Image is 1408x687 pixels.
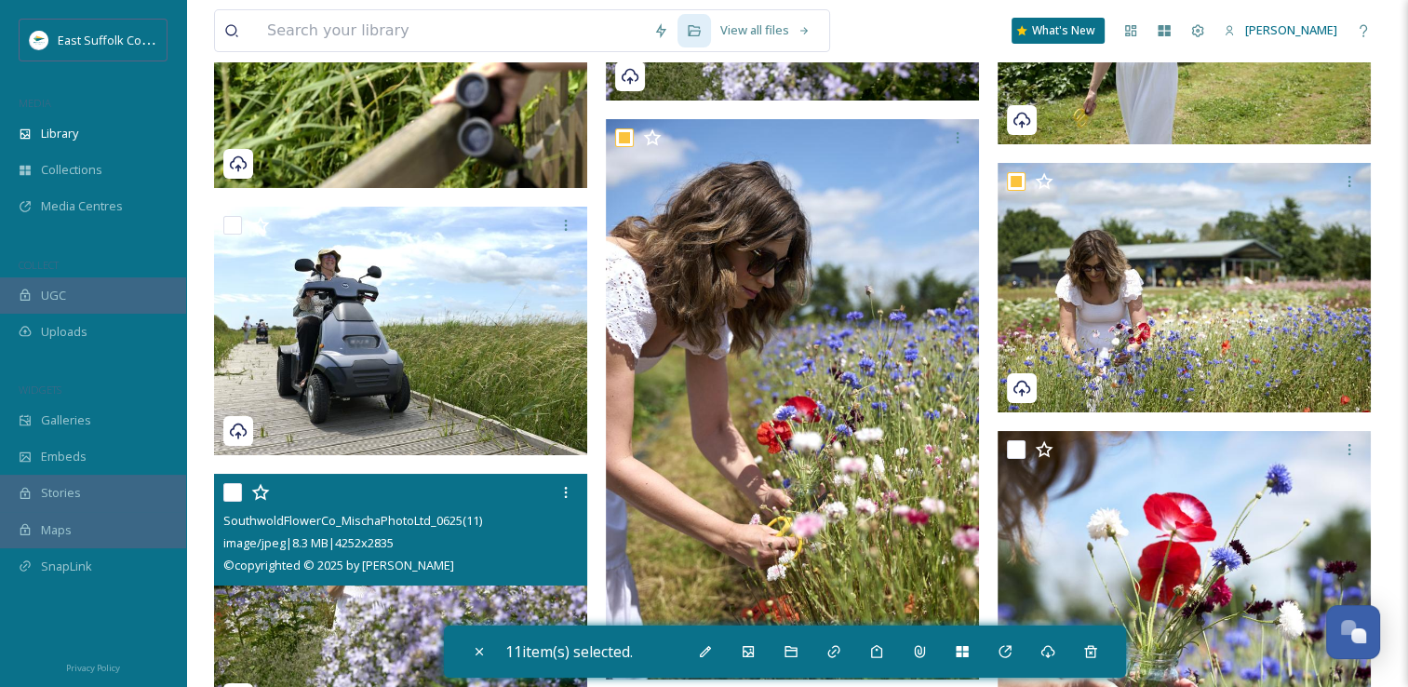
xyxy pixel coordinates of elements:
[41,411,91,429] span: Galleries
[66,662,120,674] span: Privacy Policy
[223,557,454,573] span: © copyrighted © 2025 by [PERSON_NAME]
[19,258,59,272] span: COLLECT
[41,125,78,142] span: Library
[58,31,168,48] span: East Suffolk Council
[505,641,633,662] span: 11 item(s) selected.
[606,119,979,680] img: SouthwoldFlowerCo_MischaPhotoLtd_0625(12)
[258,10,644,51] input: Search your library
[1326,605,1380,659] button: Open Chat
[1012,18,1105,44] a: What's New
[41,287,66,304] span: UGC
[30,31,48,49] img: ESC%20Logo.png
[41,484,81,502] span: Stories
[223,512,482,529] span: SouthwoldFlowerCo_MischaPhotoLtd_0625(11)
[223,534,394,551] span: image/jpeg | 8.3 MB | 4252 x 2835
[1214,12,1347,48] a: [PERSON_NAME]
[711,12,820,48] a: View all files
[41,197,123,215] span: Media Centres
[41,161,102,179] span: Collections
[66,655,120,678] a: Privacy Policy
[214,207,587,456] img: RSPBMinsmere_MischaPhotoLtd_0625(1)
[19,383,61,397] span: WIDGETS
[41,558,92,575] span: SnapLink
[1245,21,1337,38] span: [PERSON_NAME]
[998,163,1371,412] img: SouthwoldFlowerCo_MischaPhotoLtd_0625(13)
[41,521,72,539] span: Maps
[41,323,87,341] span: Uploads
[19,96,51,110] span: MEDIA
[41,448,87,465] span: Embeds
